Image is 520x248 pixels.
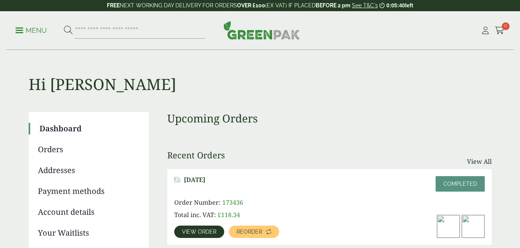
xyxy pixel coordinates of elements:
[352,2,378,8] a: See T&C's
[405,2,413,8] span: left
[437,215,460,238] img: bovril-1_2-300x200.jpg
[167,112,492,125] h3: Upcoming Orders
[481,27,490,34] i: My Account
[222,198,243,207] span: 173436
[237,2,265,8] strong: OVER £100
[386,2,405,8] span: 0:05:40
[38,185,138,197] a: Payment methods
[229,226,279,238] a: Reorder
[462,215,484,238] img: pg-tips-1_2-300x200.jpg
[38,144,138,155] a: Orders
[443,181,477,187] span: Completed
[182,229,216,234] span: View order
[218,211,240,219] bdi: 118.34
[174,226,224,238] a: View order
[38,206,138,218] a: Account details
[39,123,138,134] a: Dashboard
[495,25,505,36] a: 0
[495,27,505,34] i: Cart
[15,26,47,34] a: Menu
[38,165,138,176] a: Addresses
[237,229,262,234] span: Reorder
[167,150,225,160] h3: Recent Orders
[316,2,350,8] strong: BEFORE 2 pm
[502,22,510,30] span: 0
[174,198,221,207] span: Order Number:
[467,157,492,166] a: View All
[15,26,47,35] p: Menu
[107,2,120,8] strong: FREE
[174,211,216,219] span: Total inc. VAT:
[38,227,138,239] a: Your Waitlists
[184,176,205,183] span: [DATE]
[218,211,221,219] span: £
[29,50,492,93] h1: Hi [PERSON_NAME]
[223,21,300,39] img: GreenPak Supplies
